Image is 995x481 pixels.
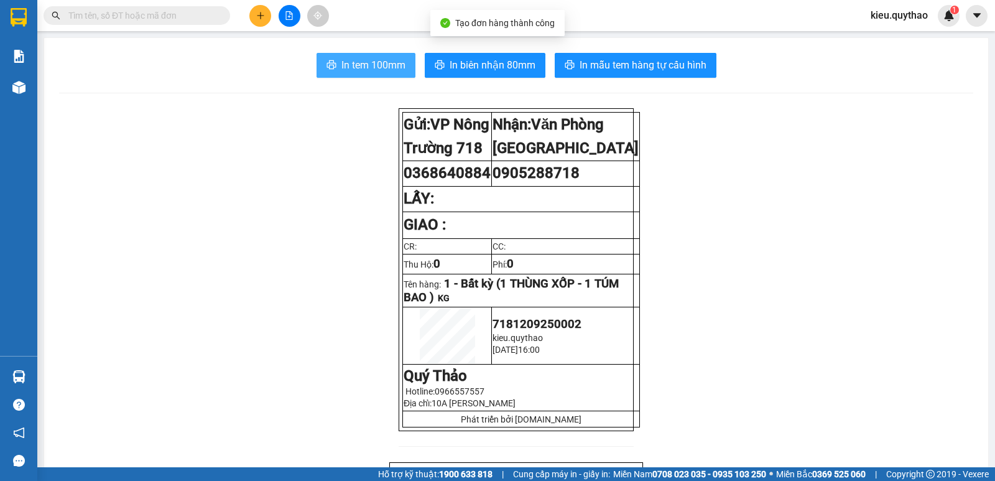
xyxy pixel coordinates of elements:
strong: 1900 633 818 [439,469,493,479]
span: printer [326,60,336,72]
span: kieu.quythao [493,333,543,343]
input: Tìm tên, số ĐT hoặc mã đơn [68,9,215,22]
span: In mẫu tem hàng tự cấu hình [580,57,706,73]
img: solution-icon [12,50,25,63]
span: copyright [926,470,935,479]
span: 0 [433,257,440,271]
span: Văn Phòng [GEOGRAPHIC_DATA] [493,116,639,157]
strong: LẤY: [404,190,434,207]
span: In biên nhận 80mm [450,57,535,73]
button: printerIn biên nhận 80mm [425,53,545,78]
span: Địa chỉ: [404,398,516,408]
img: warehouse-icon [12,81,25,94]
span: 7181209250002 [493,317,581,331]
span: | [875,467,877,481]
span: Cung cấp máy in - giấy in: [513,467,610,481]
span: printer [435,60,445,72]
span: search [52,11,60,20]
td: Thu Hộ: [403,254,492,274]
span: 1 [952,6,956,14]
span: Miền Nam [613,467,766,481]
td: CR: [403,238,492,254]
span: 0966557557 [435,386,484,396]
span: 0368640884 [404,164,491,182]
span: plus [256,11,265,20]
td: CC: [492,238,640,254]
span: | [502,467,504,481]
span: check-circle [440,18,450,28]
span: 10A [PERSON_NAME] [432,398,516,408]
strong: GIAO : [404,216,446,233]
span: file-add [285,11,294,20]
sup: 1 [950,6,959,14]
span: kieu.quythao [861,7,938,23]
span: printer [565,60,575,72]
span: [DATE] [493,345,518,355]
button: aim [307,5,329,27]
span: aim [313,11,322,20]
button: printerIn tem 100mm [317,53,415,78]
button: caret-down [966,5,988,27]
img: logo-vxr [11,8,27,27]
span: Hotline: [405,386,484,396]
span: KG [438,293,450,303]
span: Miền Bắc [776,467,866,481]
td: Phát triển bởi [DOMAIN_NAME] [403,411,640,427]
strong: Gửi: [404,116,489,157]
span: Tạo đơn hàng thành công [455,18,555,28]
td: Phí: [492,254,640,274]
span: Hỗ trợ kỹ thuật: [378,467,493,481]
img: warehouse-icon [12,370,25,383]
strong: 0369 525 060 [812,469,866,479]
span: VP Nông Trường 718 [404,116,489,157]
span: question-circle [13,399,25,411]
span: 16:00 [518,345,540,355]
strong: Nhận: [493,116,639,157]
span: caret-down [971,10,983,21]
span: notification [13,427,25,439]
button: plus [249,5,271,27]
span: ⚪️ [769,472,773,477]
strong: Quý Thảo [404,367,467,385]
button: printerIn mẫu tem hàng tự cấu hình [555,53,716,78]
span: message [13,455,25,467]
button: file-add [279,5,300,27]
span: 0 [507,257,514,271]
span: In tem 100mm [341,57,405,73]
img: icon-new-feature [943,10,955,21]
span: 1 - Bất kỳ (1 THÙNG XỐP - 1 TÚM BAO ) [404,277,619,304]
span: 0905288718 [493,164,580,182]
p: Tên hàng: [404,277,639,304]
strong: 0708 023 035 - 0935 103 250 [652,469,766,479]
